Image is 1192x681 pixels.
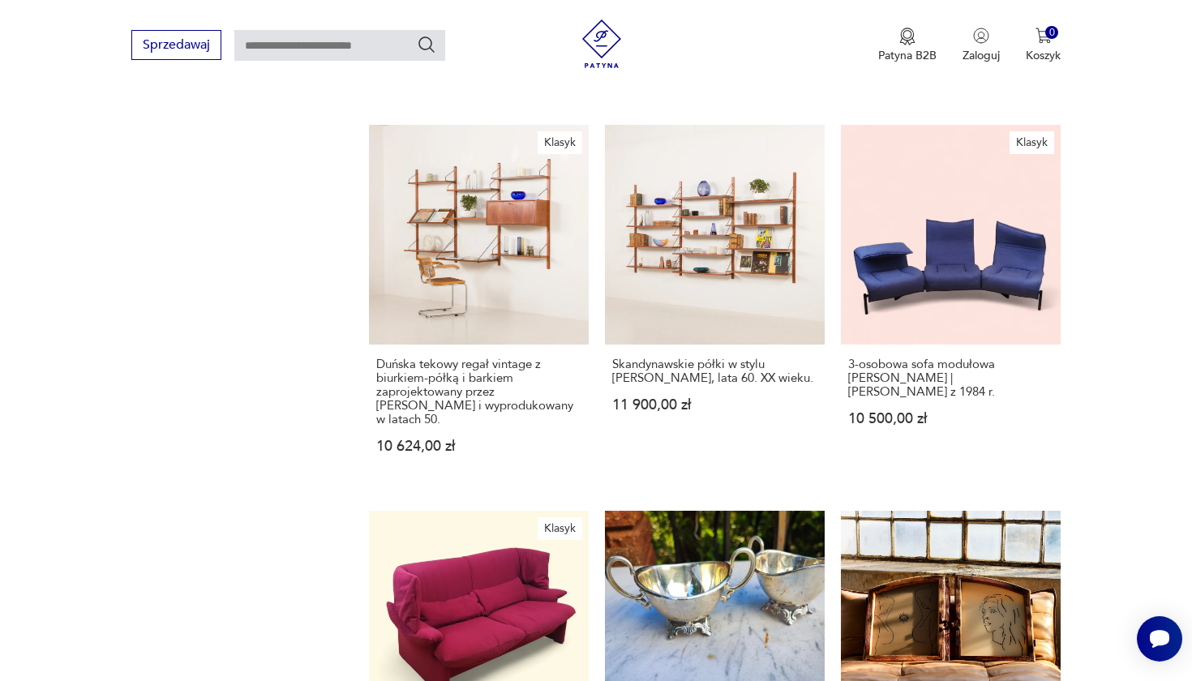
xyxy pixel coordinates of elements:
p: Zaloguj [963,48,1000,63]
p: 10 500,00 zł [848,412,1053,426]
button: 0Koszyk [1026,28,1061,63]
h3: 3-osobowa sofa modułowa [PERSON_NAME] | [PERSON_NAME] z 1984 r. [848,358,1053,399]
button: Sprzedawaj [131,30,221,60]
img: Ikona koszyka [1035,28,1052,44]
img: Ikonka użytkownika [973,28,989,44]
h3: Duńska tekowy regał vintage z biurkiem-półką i barkiem zaprojektowany przez [PERSON_NAME] i wypro... [376,358,581,426]
a: Sprzedawaj [131,41,221,52]
p: 10 624,00 zł [376,439,581,453]
a: Ikona medaluPatyna B2B [878,28,937,63]
a: Klasyk3-osobowa sofa modułowa Cassina Veranda | Vico Magistretti z 1984 r.3-osobowa sofa modułowa... [841,125,1061,485]
p: Patyna B2B [878,48,937,63]
a: Skandynawskie półki w stylu Poula Cadoviusa, lata 60. XX wieku.Skandynawskie półki w stylu [PERSO... [605,125,825,485]
a: KlasykDuńska tekowy regał vintage z biurkiem-półką i barkiem zaprojektowany przez Poula Cadoviusa... [369,125,589,485]
h3: Skandynawskie półki w stylu [PERSON_NAME], lata 60. XX wieku. [612,358,817,385]
button: Patyna B2B [878,28,937,63]
button: Szukaj [417,35,436,54]
div: 0 [1045,26,1059,40]
button: Zaloguj [963,28,1000,63]
p: Koszyk [1026,48,1061,63]
p: 11 900,00 zł [612,398,817,412]
img: Ikona medalu [899,28,915,45]
iframe: Smartsupp widget button [1137,616,1182,662]
img: Patyna - sklep z meblami i dekoracjami vintage [577,19,626,68]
